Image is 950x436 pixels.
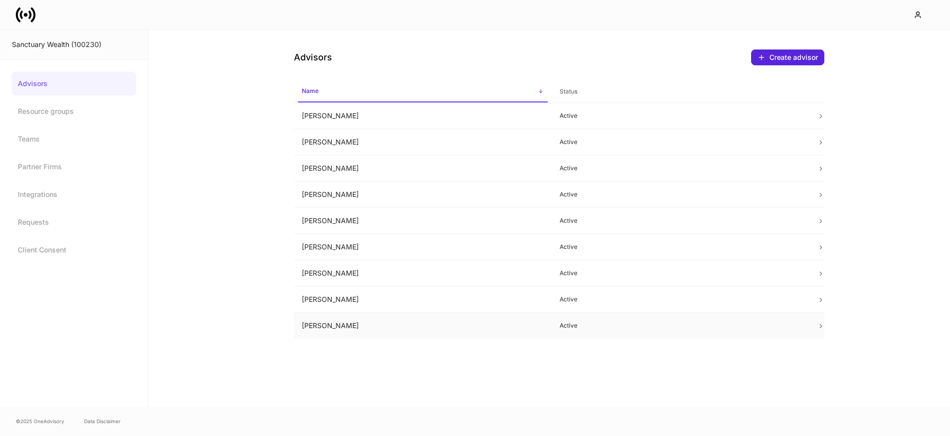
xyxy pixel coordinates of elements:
a: Data Disclaimer [84,417,121,425]
td: [PERSON_NAME] [294,260,552,287]
td: [PERSON_NAME] [294,182,552,208]
p: Active [560,295,802,303]
a: Resource groups [12,99,136,123]
td: [PERSON_NAME] [294,287,552,313]
p: Active [560,164,802,172]
div: Create advisor [758,53,818,61]
p: Active [560,269,802,277]
td: [PERSON_NAME] [294,313,552,339]
a: Client Consent [12,238,136,262]
button: Create advisor [751,49,824,65]
td: [PERSON_NAME] [294,234,552,260]
p: Active [560,243,802,251]
h6: Status [560,87,577,96]
div: Sanctuary Wealth (100230) [12,40,136,49]
a: Partner Firms [12,155,136,179]
a: Integrations [12,183,136,206]
p: Active [560,322,802,330]
p: Active [560,112,802,120]
p: Active [560,217,802,225]
td: [PERSON_NAME] [294,155,552,182]
span: © 2025 OneAdvisory [16,417,64,425]
h6: Name [302,86,319,96]
a: Requests [12,210,136,234]
td: [PERSON_NAME] [294,103,552,129]
td: [PERSON_NAME] [294,208,552,234]
h4: Advisors [294,51,332,63]
p: Active [560,191,802,198]
span: Name [298,81,548,102]
a: Advisors [12,72,136,96]
td: [PERSON_NAME] [294,129,552,155]
p: Active [560,138,802,146]
span: Status [556,82,806,102]
a: Teams [12,127,136,151]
